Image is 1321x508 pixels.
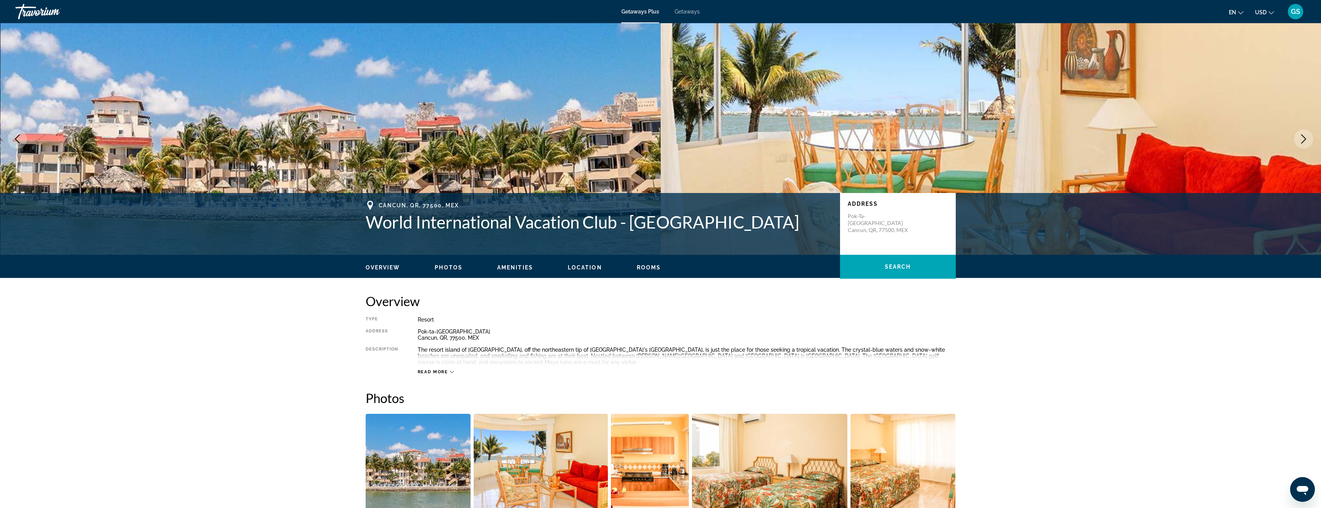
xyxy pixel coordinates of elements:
[418,347,956,365] div: The resort island of [GEOGRAPHIC_DATA], off the northeastern tip of [GEOGRAPHIC_DATA]'s [GEOGRAPH...
[1294,129,1313,149] button: Next image
[418,317,956,323] div: Resort
[366,264,400,271] span: Overview
[366,347,398,365] div: Description
[366,329,398,341] div: Address
[1290,477,1315,502] iframe: Button to launch messaging window
[637,264,661,271] button: Rooms
[497,264,533,271] span: Amenities
[1229,7,1243,18] button: Change language
[675,8,700,15] a: Getaways
[885,264,911,270] span: Search
[366,212,832,232] h1: World International Vacation Club - [GEOGRAPHIC_DATA]
[497,264,533,271] button: Amenities
[637,264,661,271] span: Rooms
[435,264,462,271] span: Photos
[1229,9,1236,15] span: en
[840,255,956,279] button: Search
[8,129,27,149] button: Previous image
[848,213,909,234] p: Pok-ta-[GEOGRAPHIC_DATA] Cancun, QR, 77500, MEX
[848,201,948,207] p: Address
[418,329,956,341] div: Pok-ta-[GEOGRAPHIC_DATA] Cancun, QR, 77500, MEX
[366,390,956,406] h2: Photos
[366,264,400,271] button: Overview
[1255,7,1274,18] button: Change currency
[366,317,398,323] div: Type
[1255,9,1267,15] span: USD
[568,264,602,271] span: Location
[15,2,93,22] a: Travorium
[418,369,454,375] button: Read more
[1291,8,1300,15] span: GS
[366,293,956,309] h2: Overview
[568,264,602,271] button: Location
[621,8,659,15] a: Getaways Plus
[1286,3,1306,20] button: User Menu
[435,264,462,271] button: Photos
[379,202,459,208] span: Cancun, QR, 77500, MEX
[418,369,448,374] span: Read more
